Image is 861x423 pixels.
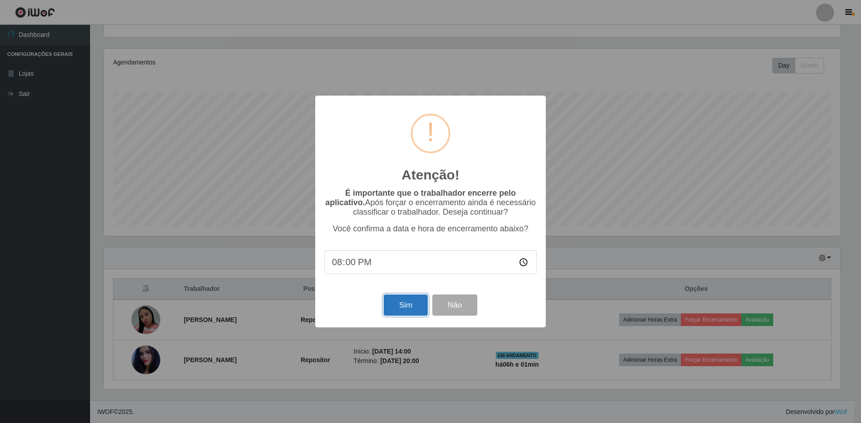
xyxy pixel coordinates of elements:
h2: Atenção! [402,167,459,183]
button: Sim [384,294,427,316]
p: Após forçar o encerramento ainda é necessário classificar o trabalhador. Deseja continuar? [324,189,537,217]
button: Não [432,294,477,316]
p: Você confirma a data e hora de encerramento abaixo? [324,224,537,234]
b: É importante que o trabalhador encerre pelo aplicativo. [325,189,516,207]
